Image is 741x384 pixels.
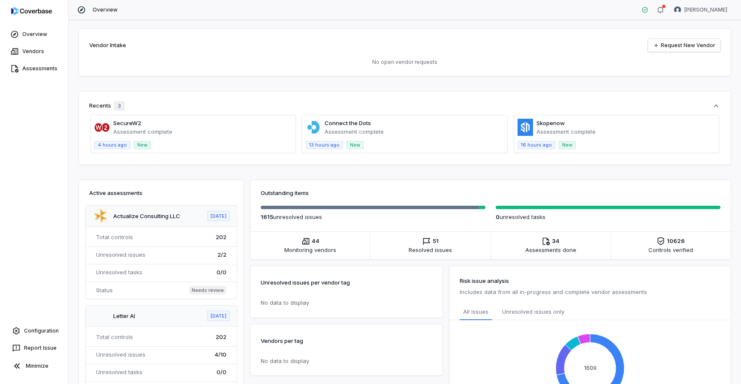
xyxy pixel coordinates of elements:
a: Vendors [2,44,66,59]
span: Controls verified [648,246,693,254]
p: Unresolved issues per vendor tag [261,276,350,288]
button: Tomo Majima avatar[PERSON_NAME] [669,3,732,16]
a: Request New Vendor [648,39,720,52]
span: [PERSON_NAME] [684,6,727,13]
p: No data to display [261,299,432,307]
a: Assessments [2,61,66,76]
span: 1615 [261,213,273,220]
a: Connect the Dots [325,120,371,126]
h2: Vendor Intake [89,41,126,50]
span: Resolved issues [409,246,452,254]
span: 34 [552,237,560,246]
span: Unresolved issues only [502,307,564,317]
a: Letter AI [113,312,135,319]
a: Configuration [3,323,65,339]
button: Recents3 [89,102,720,110]
p: unresolved task s [496,213,720,221]
a: Actualize Consulting LLC [113,213,180,219]
p: Includes data from all in-progress and complete vendor assessments [460,287,720,297]
button: Minimize [3,357,65,375]
span: All issues [463,307,488,316]
span: 51 [433,237,439,246]
text: 1609 [584,364,596,371]
button: Report Issue [3,340,65,356]
h3: Outstanding items [261,189,720,197]
p: Vendors per tag [261,335,303,347]
span: 10626 [667,237,685,246]
span: Overview [93,6,117,13]
a: SecureW2 [113,120,141,126]
span: 3 [118,103,121,109]
span: 44 [312,237,319,246]
a: Overview [2,27,66,42]
span: Assessments done [525,246,576,254]
h3: Risk issue analysis [460,276,720,285]
div: Recents [89,102,124,110]
p: No data to display [261,357,432,366]
span: 0 [496,213,500,220]
span: Monitoring vendors [284,246,336,254]
h3: Active assessments [89,189,233,197]
img: logo-D7KZi-bG.svg [11,7,52,15]
a: Skopenow [536,120,565,126]
p: unresolved issue s [261,213,485,221]
img: Tomo Majima avatar [674,6,681,13]
p: No open vendor requests [89,59,720,66]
